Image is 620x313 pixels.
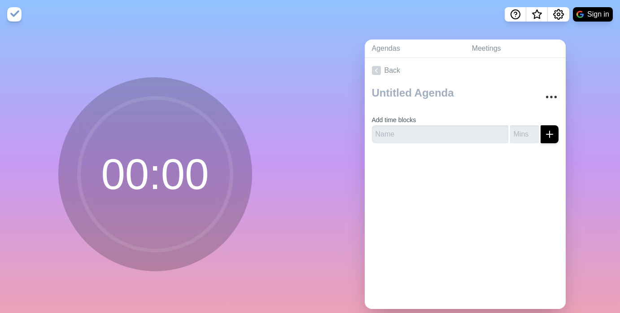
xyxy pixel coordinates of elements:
input: Mins [510,125,539,143]
a: Back [365,58,566,83]
input: Name [372,125,508,143]
button: Help [505,7,526,22]
img: timeblocks logo [7,7,22,22]
button: Settings [548,7,569,22]
img: google logo [576,11,584,18]
label: Add time blocks [372,116,416,123]
a: Meetings [465,40,566,58]
button: Sign in [573,7,613,22]
button: More [542,88,560,106]
button: What’s new [526,7,548,22]
a: Agendas [365,40,465,58]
